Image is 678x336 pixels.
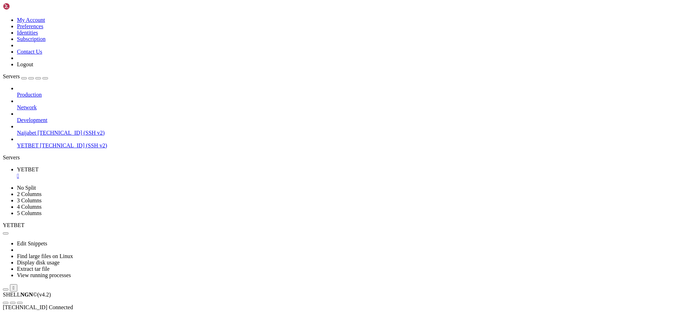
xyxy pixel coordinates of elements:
li: Network [17,98,675,111]
a: YETBET [TECHNICAL_ID] (SSH v2) [17,142,675,149]
a:  [17,173,675,179]
a: Subscription [17,36,46,42]
button:  [10,284,17,292]
a: Production [17,92,675,98]
img: Shellngn [3,3,43,10]
div: Servers [3,154,675,161]
a: My Account [17,17,45,23]
a: 3 Columns [17,197,42,203]
a: No Split [17,185,36,191]
a: Display disk usage [17,259,60,265]
li: Naijabet [TECHNICAL_ID] (SSH v2) [17,123,675,136]
span: YETBET [17,142,38,148]
span: Servers [3,73,20,79]
a: YETBET [17,166,675,179]
a: Naijabet [TECHNICAL_ID] (SSH v2) [17,130,675,136]
a: Identities [17,30,38,36]
a: 2 Columns [17,191,42,197]
a: View running processes [17,272,71,278]
span: Development [17,117,47,123]
li: Development [17,111,675,123]
a: Logout [17,61,33,67]
span: Naijabet [17,130,36,136]
span: [TECHNICAL_ID] (SSH v2) [40,142,107,148]
span: [TECHNICAL_ID] (SSH v2) [37,130,105,136]
li: Production [17,85,675,98]
span: YETBET [3,222,24,228]
span: Network [17,104,37,110]
a: Network [17,104,675,111]
a: Servers [3,73,48,79]
a: Preferences [17,23,43,29]
a: Edit Snippets [17,240,47,246]
a: Contact Us [17,49,42,55]
a: 4 Columns [17,204,42,210]
span: Production [17,92,42,98]
a: Find large files on Linux [17,253,73,259]
a: 5 Columns [17,210,42,216]
a: Extract tar file [17,266,49,272]
div:  [13,285,14,291]
a: Development [17,117,675,123]
span: YETBET [17,166,38,172]
li: YETBET [TECHNICAL_ID] (SSH v2) [17,136,675,149]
